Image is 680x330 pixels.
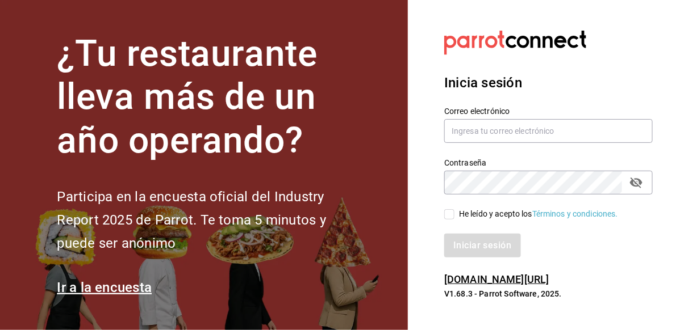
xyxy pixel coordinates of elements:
a: Términos y condiciones. [532,209,618,218]
h3: Inicia sesión [444,73,653,93]
a: [DOMAIN_NAME][URL] [444,273,549,285]
a: Ir a la encuesta [57,280,152,295]
h1: ¿Tu restaurante lleva más de un año operando? [57,32,364,163]
h2: Participa en la encuesta oficial del Industry Report 2025 de Parrot. Te toma 5 minutos y puede se... [57,185,364,255]
button: passwordField [627,173,646,192]
p: V1.68.3 - Parrot Software, 2025. [444,288,653,299]
label: Contraseña [444,159,653,167]
input: Ingresa tu correo electrónico [444,119,653,143]
label: Correo electrónico [444,107,653,115]
div: He leído y acepto los [459,208,618,220]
